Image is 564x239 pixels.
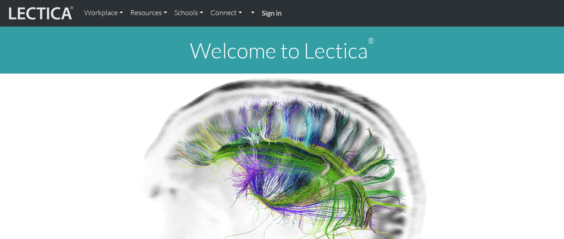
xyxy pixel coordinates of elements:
[368,36,375,45] sup: ®
[171,4,207,22] a: Schools
[262,8,282,17] strong: Sign in
[207,4,246,22] a: Connect
[127,4,171,22] a: Resources
[81,4,127,22] a: Workplace
[7,5,74,22] img: lecticalive
[258,4,285,23] a: Sign in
